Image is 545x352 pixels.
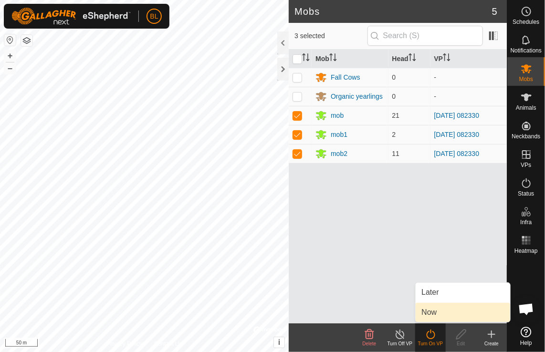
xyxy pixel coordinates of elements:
[4,34,16,46] button: Reset Map
[492,4,497,19] span: 5
[329,55,337,62] p-sorticon: Activate to sort
[518,191,534,197] span: Status
[367,26,483,46] input: Search (S)
[416,303,510,322] li: Now
[4,62,16,74] button: –
[331,92,383,102] div: Organic yearlings
[476,340,507,347] div: Create
[516,105,536,111] span: Animals
[446,340,476,347] div: Edit
[434,150,480,157] a: [DATE] 082330
[520,219,532,225] span: Infra
[294,6,492,17] h2: Mobs
[443,55,451,62] p-sorticon: Activate to sort
[421,307,437,318] span: Now
[430,50,507,68] th: VP
[520,340,532,346] span: Help
[331,72,360,83] div: Fall Cows
[421,287,439,298] span: Later
[512,134,540,139] span: Neckbands
[331,130,347,140] div: mob1
[331,149,347,159] div: mob2
[430,68,507,87] td: -
[363,341,377,346] span: Delete
[294,31,367,41] span: 3 selected
[392,112,400,119] span: 21
[415,340,446,347] div: Turn On VP
[521,162,531,168] span: VPs
[434,131,480,138] a: [DATE] 082330
[434,112,480,119] a: [DATE] 082330
[312,50,388,68] th: Mob
[4,50,16,62] button: +
[107,340,143,348] a: Privacy Policy
[409,55,416,62] p-sorticon: Activate to sort
[507,323,545,350] a: Help
[519,76,533,82] span: Mobs
[331,111,344,121] div: mob
[511,48,542,53] span: Notifications
[154,340,182,348] a: Contact Us
[385,340,415,347] div: Turn Off VP
[430,87,507,106] td: -
[512,295,541,323] div: Open chat
[416,283,510,302] li: Later
[392,73,396,81] span: 0
[388,50,430,68] th: Head
[278,338,280,346] span: i
[392,150,400,157] span: 11
[150,11,158,21] span: BL
[274,337,284,348] button: i
[21,35,32,46] button: Map Layers
[514,248,538,254] span: Heatmap
[392,93,396,100] span: 0
[392,131,396,138] span: 2
[513,19,539,25] span: Schedules
[11,8,131,25] img: Gallagher Logo
[302,55,310,62] p-sorticon: Activate to sort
